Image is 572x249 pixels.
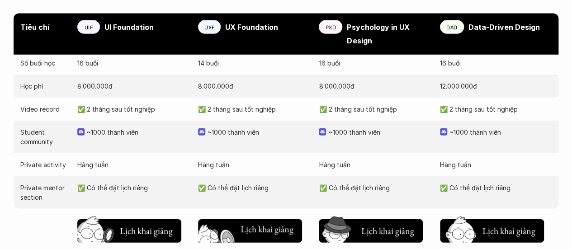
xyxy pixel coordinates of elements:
p: UIF [85,24,93,30]
p: Private mentor section [20,183,68,202]
a: Lịch khai giảng [440,215,544,242]
p: 8.000.000đ [319,81,430,91]
p: Số buổi học [20,58,68,68]
p: Hàng tuần [77,160,189,169]
strong: Data-Driven Design [468,23,540,32]
div: Outline [4,4,132,12]
button: Lịch khai giảng [319,219,423,242]
button: Lịch khai giảng [198,219,302,242]
p: 12.000.000đ [440,81,552,91]
p: UXF [204,24,215,30]
p: ✅ Có thể đặt lịch riêng [319,183,430,193]
h5: Lịch khai giảng [241,222,293,235]
p: Hàng tuần [440,160,552,169]
p: 14 buổi [198,58,310,68]
p: ~1000 thành viên [87,127,189,137]
p: ✅ Có thể đặt lịch riêng [440,183,552,193]
p: Học phí [20,81,68,91]
strong: Tiêu chí [20,23,49,32]
p: ~1000 thành viên [208,127,310,137]
p: Hàng tuần [198,160,310,169]
a: Back to Top [14,12,49,19]
span: 14 px [11,63,25,70]
h3: Style [4,28,132,38]
p: Video record [20,104,68,114]
p: ~1000 thành viên [328,127,430,137]
h5: Lịch khai giảng [120,224,173,237]
label: Font Size [4,55,31,62]
a: Lịch khai giảng [198,215,302,242]
h5: Lịch khai giảng [482,224,535,237]
p: 8.000.000đ [198,81,310,91]
a: Lịch khai giảng [319,215,423,242]
strong: Psychology in UX Design [347,23,411,45]
p: Private activity [20,160,68,169]
p: 16 buổi [319,58,430,68]
p: Hàng tuần [319,160,430,169]
p: 16 buổi [440,58,552,68]
strong: UX Foundation [225,23,278,32]
p: ✅ 2 tháng sau tốt nghiệp [77,104,189,114]
p: ✅ Có thể đặt lịch riêng [198,183,310,193]
p: 8.000.000đ [77,81,189,91]
p: ✅ 2 tháng sau tốt nghiệp [319,104,430,114]
p: ✅ Có thể đặt lịch riêng [77,183,189,193]
p: DAD [446,24,458,30]
p: ~1000 thành viên [449,127,552,137]
strong: UI Foundation [104,23,154,32]
p: 16 buổi [77,58,189,68]
h5: Lịch khai giảng [361,224,414,237]
a: Lịch khai giảng [77,215,181,242]
p: ✅ 2 tháng sau tốt nghiệp [440,104,552,114]
button: Lịch khai giảng [440,219,544,242]
p: ✅ 2 tháng sau tốt nghiệp [198,104,310,114]
p: PXD [325,24,336,30]
p: Student community [20,127,68,146]
button: Lịch khai giảng [77,219,181,242]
